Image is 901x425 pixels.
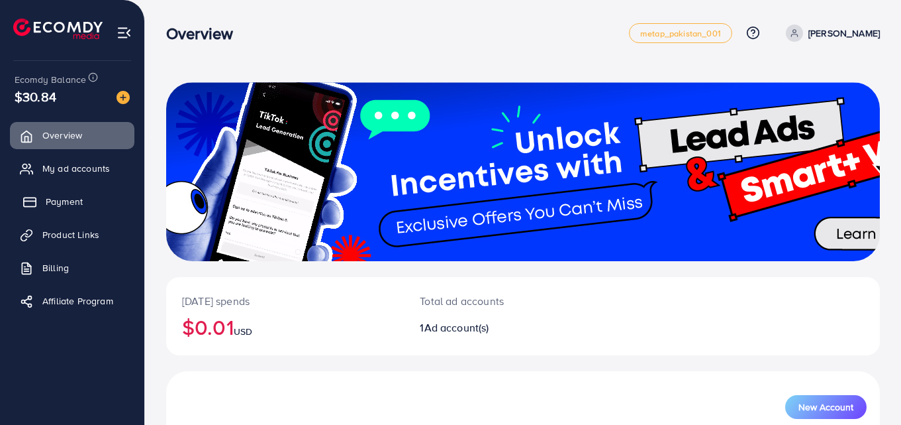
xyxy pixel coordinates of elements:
[42,162,110,175] span: My ad accounts
[15,73,86,86] span: Ecomdy Balance
[15,87,56,106] span: $30.84
[420,322,567,334] h2: 1
[46,195,83,208] span: Payment
[182,314,388,339] h2: $0.01
[420,293,567,309] p: Total ad accounts
[13,19,103,39] img: logo
[10,122,134,149] a: Overview
[781,25,880,42] a: [PERSON_NAME]
[424,320,489,335] span: Ad account(s)
[42,129,82,142] span: Overview
[182,293,388,309] p: [DATE] spends
[42,261,69,274] span: Billing
[234,325,252,338] span: USD
[10,188,134,215] a: Payment
[10,221,134,248] a: Product Links
[629,23,732,43] a: metap_pakistan_001
[10,155,134,182] a: My ad accounts
[785,395,867,419] button: New Account
[42,228,99,241] span: Product Links
[808,25,880,41] p: [PERSON_NAME]
[10,288,134,314] a: Affiliate Program
[845,365,891,415] iframe: Chat
[798,402,853,412] span: New Account
[10,255,134,281] a: Billing
[42,294,113,308] span: Affiliate Program
[166,24,244,43] h3: Overview
[117,25,132,40] img: menu
[117,91,130,104] img: image
[640,29,721,38] span: metap_pakistan_001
